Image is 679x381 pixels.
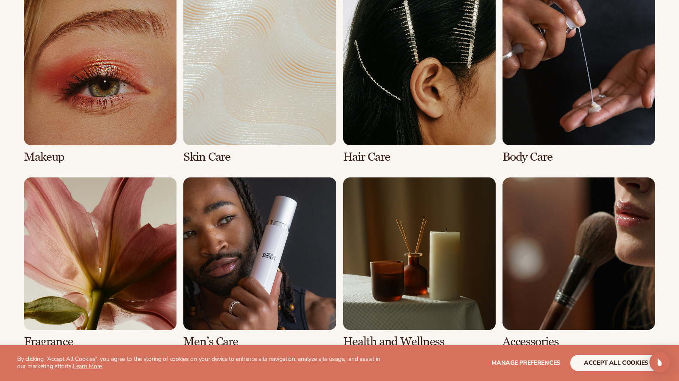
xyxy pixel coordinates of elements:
div: 8 / 8 [503,177,655,348]
button: Manage preferences [491,355,560,371]
div: 7 / 8 [343,177,496,348]
div: Open Intercom Messenger [649,352,670,372]
span: Manage preferences [491,359,560,367]
h3: Makeup [24,150,176,164]
div: 6 / 8 [183,177,336,348]
p: By clicking "Accept All Cookies", you agree to the storing of cookies on your device to enhance s... [17,356,381,370]
a: Learn More [73,362,102,370]
div: 5 / 8 [24,177,176,348]
h3: Hair Care [343,150,496,164]
button: accept all cookies [570,355,662,371]
h3: Body Care [503,150,655,164]
h3: Skin Care [183,150,336,164]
